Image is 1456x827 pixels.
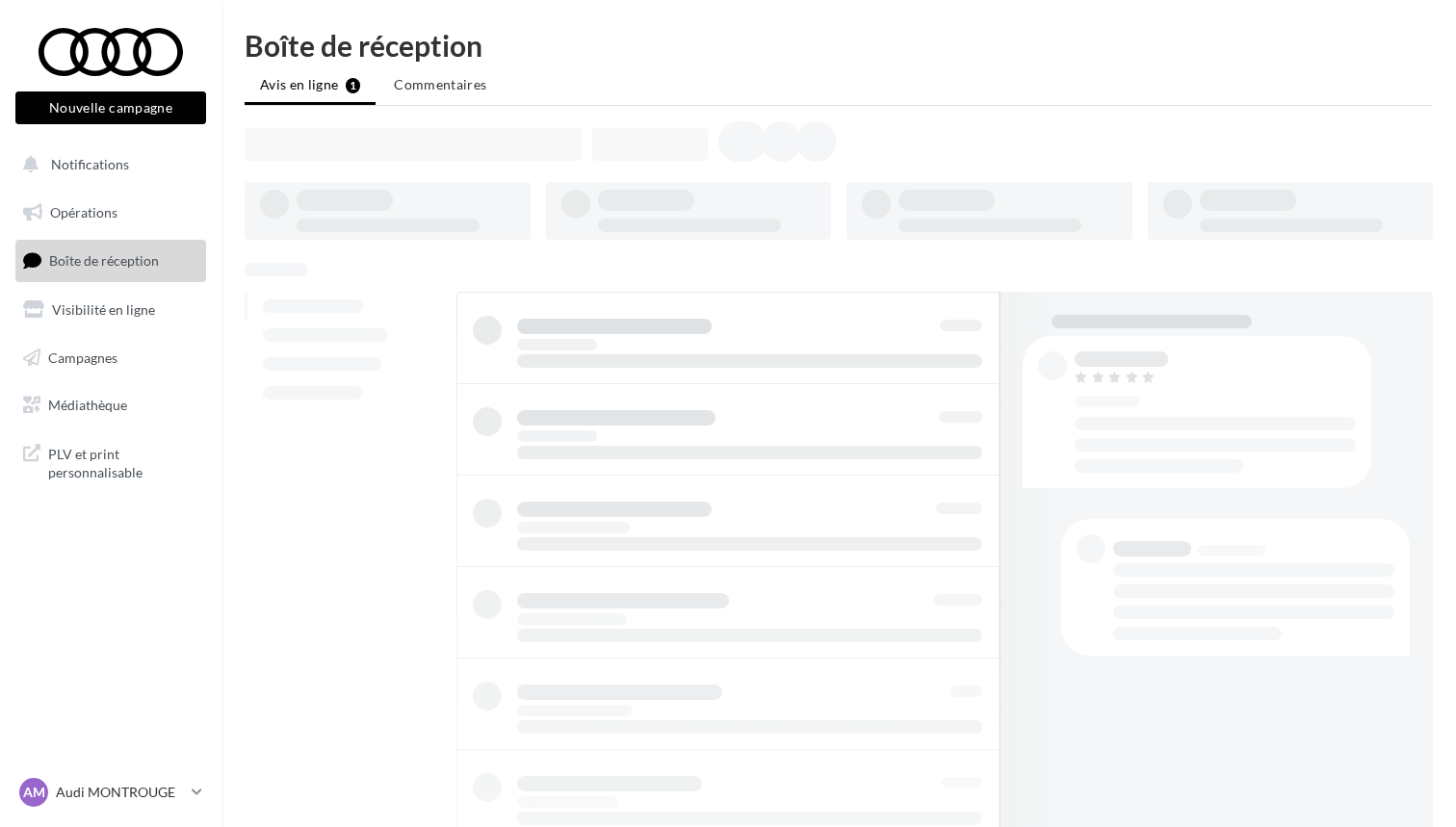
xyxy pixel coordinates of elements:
a: Médiathèque [12,385,210,426]
a: Campagnes [12,338,210,378]
span: Commentaires [394,76,486,92]
div: Boîte de réception [245,31,1433,60]
a: PLV et print personnalisable [12,433,210,490]
span: PLV et print personnalisable [48,441,198,482]
span: Médiathèque [48,397,127,413]
button: Notifications [12,144,202,185]
a: Visibilité en ligne [12,290,210,330]
span: Visibilité en ligne [52,301,155,318]
a: Opérations [12,193,210,233]
button: Nouvelle campagne [15,91,206,124]
span: Boîte de réception [49,252,159,269]
a: AM Audi MONTROUGE [15,774,206,811]
p: Audi MONTROUGE [56,783,184,802]
span: Opérations [50,204,117,220]
span: Notifications [51,156,129,172]
a: Boîte de réception [12,240,210,281]
span: AM [23,783,45,802]
span: Campagnes [48,349,117,365]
